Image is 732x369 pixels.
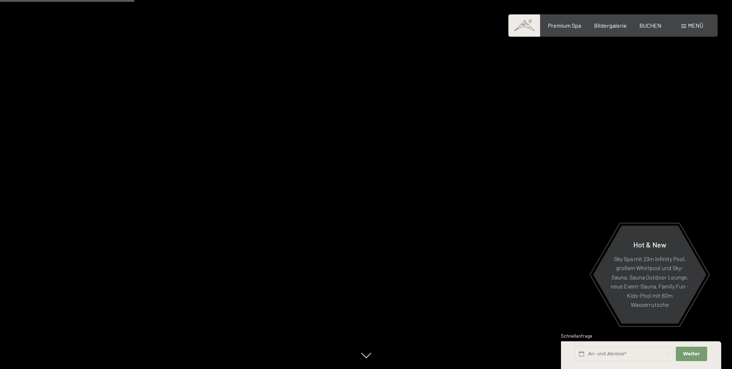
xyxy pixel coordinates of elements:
span: Weiter [683,351,700,357]
p: Sky Spa mit 23m Infinity Pool, großem Whirlpool und Sky-Sauna, Sauna Outdoor Lounge, neue Event-S... [611,254,689,309]
span: Schnellanfrage [561,333,592,339]
a: Bildergalerie [594,22,627,29]
a: Hot & New Sky Spa mit 23m Infinity Pool, großem Whirlpool und Sky-Sauna, Sauna Outdoor Lounge, ne... [593,225,707,324]
span: Hot & New [633,240,666,249]
a: Premium Spa [548,22,581,29]
a: BUCHEN [639,22,661,29]
button: Weiter [676,347,707,361]
span: Menü [688,22,703,29]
